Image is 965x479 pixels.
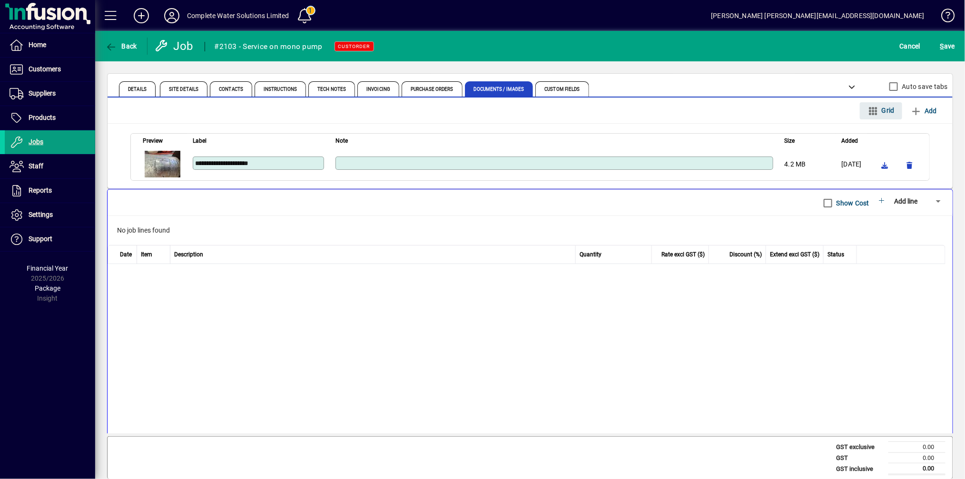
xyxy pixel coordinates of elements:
a: Products [5,106,95,130]
span: Site Details [169,87,198,92]
span: Reports [29,186,52,194]
span: Added [842,136,858,146]
a: Reports [5,179,95,203]
label: Show Cost [835,198,869,208]
span: Support [29,235,52,243]
span: Extend excl GST ($) [770,250,819,259]
span: Grid [867,103,895,118]
button: Add [126,7,157,24]
span: Tech Notes [317,87,346,92]
span: Note [335,136,348,146]
span: ave [940,39,955,54]
span: Settings [29,211,53,218]
button: Profile [157,7,187,24]
div: No job lines found [108,216,953,245]
div: #2103 - Service on mono pump [215,39,323,54]
label: Auto save tabs [900,82,948,91]
a: Support [5,227,95,251]
span: Details [128,87,147,92]
a: Download [877,157,893,172]
span: Customers [29,65,61,73]
span: Jobs [29,138,43,146]
td: 0.00 [888,442,945,453]
span: Suppliers [29,89,56,97]
button: Grid [860,102,902,119]
span: Package [35,284,60,292]
a: Suppliers [5,82,95,106]
span: Purchase Orders [411,87,453,92]
span: Back [105,42,137,50]
span: Quantity [580,250,601,259]
span: Size [785,136,795,146]
span: Add line [894,197,917,205]
div: [PERSON_NAME] [PERSON_NAME][EMAIL_ADDRESS][DOMAIN_NAME] [711,8,925,23]
span: Rate excl GST ($) [661,250,705,259]
a: Staff [5,155,95,178]
div: Job [155,39,195,54]
td: GST [831,452,888,463]
span: S [940,42,944,50]
span: Home [29,41,46,49]
button: Add [907,102,941,119]
div: Complete Water Solutions Limited [187,8,289,23]
span: Instructions [264,87,297,92]
a: Customers [5,58,95,81]
div: [DATE] [842,159,862,169]
span: Add [911,103,937,118]
div: 4.2 MB [785,159,830,169]
span: Financial Year [27,264,69,272]
span: Documents / Images [474,87,524,92]
td: 0.00 [888,463,945,475]
span: Item [141,250,152,259]
span: Label [193,136,207,146]
span: Preview [143,136,163,146]
button: Save [938,38,957,55]
button: Back [103,38,139,55]
span: Custom Fields [544,87,580,92]
a: Knowledge Base [934,2,953,33]
span: Discount (%) [729,250,762,259]
span: Contacts [219,87,243,92]
span: Cancel [900,39,921,54]
span: CUSTORDER [338,43,370,49]
td: 0.00 [888,452,945,463]
button: Remove [902,157,917,172]
a: Settings [5,203,95,227]
span: Products [29,114,56,121]
span: Staff [29,162,43,170]
span: Status [827,250,844,259]
span: Date [120,250,132,259]
span: Invoicing [366,87,390,92]
app-page-header-button: Back [95,38,148,55]
td: GST exclusive [831,442,888,453]
a: Home [5,33,95,57]
span: Description [174,250,203,259]
td: GST inclusive [831,463,888,475]
button: Cancel [897,38,923,55]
